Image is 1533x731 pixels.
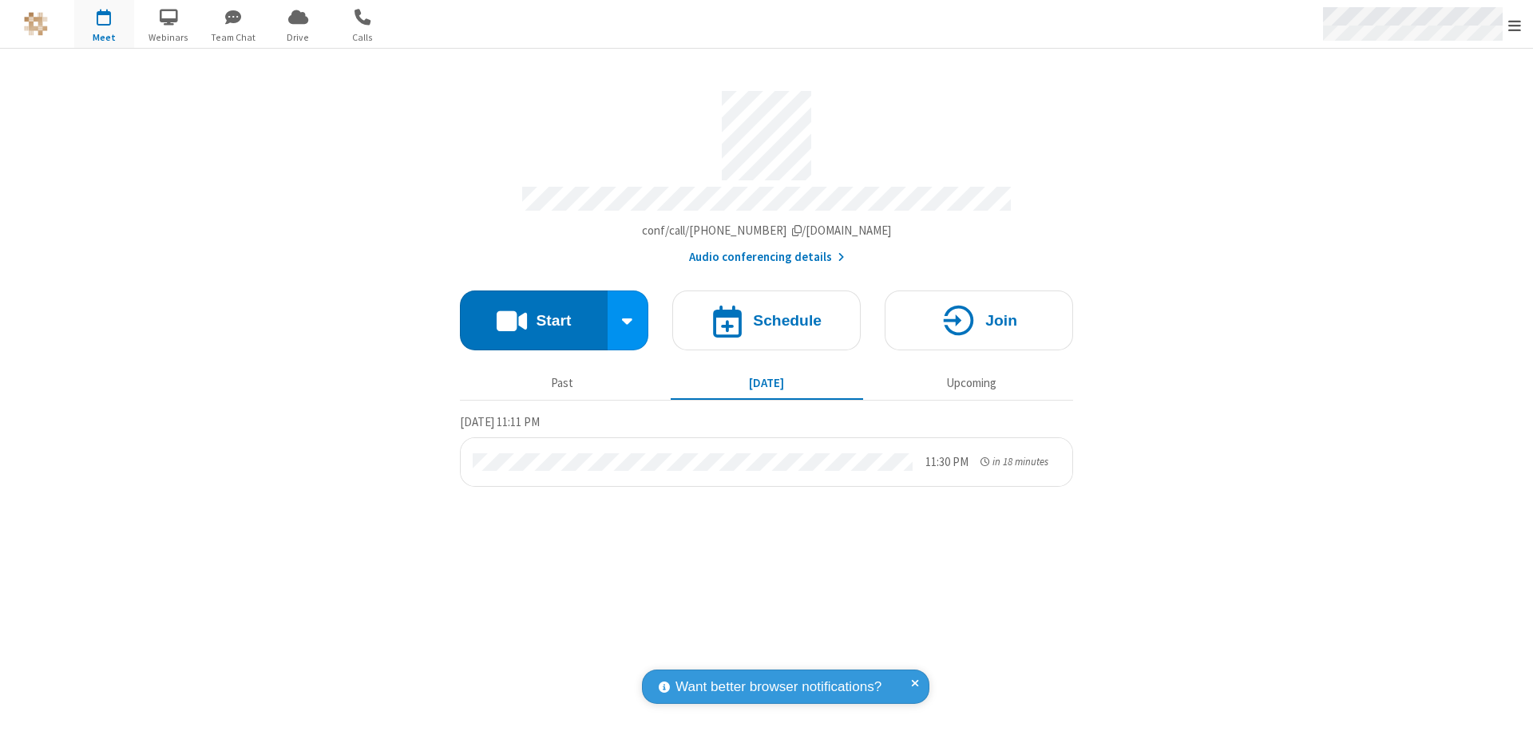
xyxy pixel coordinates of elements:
[139,30,199,45] span: Webinars
[608,290,649,350] div: Start conference options
[985,313,1017,328] h4: Join
[925,453,969,472] div: 11:30 PM
[642,222,892,240] button: Copy my meeting room linkCopy my meeting room link
[333,30,393,45] span: Calls
[460,79,1073,267] section: Account details
[642,223,892,238] span: Copy my meeting room link
[689,248,845,267] button: Audio conferencing details
[24,12,48,36] img: QA Selenium DO NOT DELETE OR CHANGE
[675,677,881,697] span: Want better browser notifications?
[460,290,608,350] button: Start
[460,414,540,429] span: [DATE] 11:11 PM
[885,290,1073,350] button: Join
[875,368,1068,398] button: Upcoming
[671,368,863,398] button: [DATE]
[466,368,659,398] button: Past
[204,30,263,45] span: Team Chat
[753,313,822,328] h4: Schedule
[992,455,1048,468] span: in 18 minutes
[536,313,571,328] h4: Start
[460,413,1073,487] section: Today's Meetings
[74,30,134,45] span: Meet
[672,290,861,350] button: Schedule
[268,30,328,45] span: Drive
